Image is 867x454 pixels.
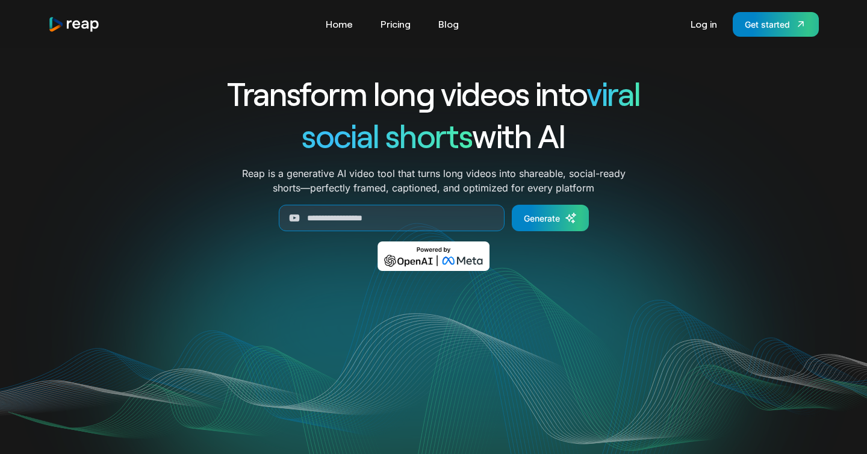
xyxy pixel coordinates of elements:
[183,205,684,231] form: Generate Form
[48,16,100,33] img: reap logo
[586,73,640,113] span: viral
[48,16,100,33] a: home
[183,72,684,114] h1: Transform long videos into
[320,14,359,34] a: Home
[745,18,790,31] div: Get started
[183,114,684,157] h1: with AI
[685,14,723,34] a: Log in
[378,241,490,271] img: Powered by OpenAI & Meta
[242,166,626,195] p: Reap is a generative AI video tool that turns long videos into shareable, social-ready shorts—per...
[432,14,465,34] a: Blog
[524,212,560,225] div: Generate
[733,12,819,37] a: Get started
[512,205,589,231] a: Generate
[374,14,417,34] a: Pricing
[302,116,472,155] span: social shorts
